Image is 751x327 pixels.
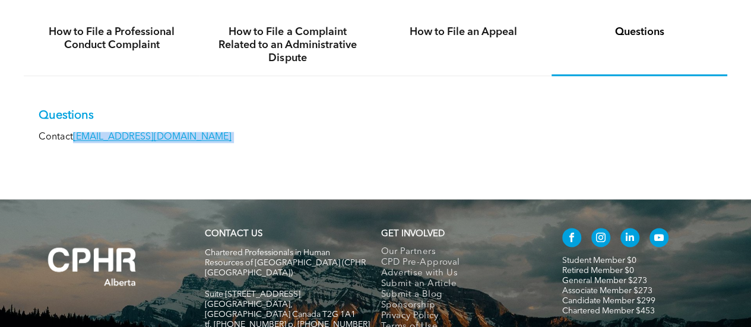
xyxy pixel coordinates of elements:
a: Privacy Policy [381,311,537,322]
a: Candidate Member $299 [562,297,655,305]
a: Sponsorship [381,300,537,311]
a: Advertise with Us [381,268,537,279]
a: facebook [562,228,581,250]
a: instagram [591,228,610,250]
img: A white background with a few lines on it [24,223,160,310]
a: youtube [649,228,668,250]
a: Associate Member $273 [562,287,652,295]
span: [GEOGRAPHIC_DATA], [GEOGRAPHIC_DATA] Canada T2G 1A1 [205,300,356,319]
p: Questions [39,109,712,123]
a: Submit a Blog [381,290,537,300]
a: CONTACT US [205,230,262,239]
a: Retired Member $0 [562,266,634,275]
a: CPD Pre-Approval [381,258,537,268]
h4: How to File a Complaint Related to an Administrative Dispute [210,26,365,65]
a: Chartered Member $453 [562,307,655,315]
a: Our Partners [381,247,537,258]
span: Chartered Professionals in Human Resources of [GEOGRAPHIC_DATA] (CPHR [GEOGRAPHIC_DATA]) [205,249,366,277]
h4: How to File an Appeal [386,26,541,39]
a: [EMAIL_ADDRESS][DOMAIN_NAME] [73,132,232,142]
h4: How to File a Professional Conduct Complaint [34,26,189,52]
span: GET INVOLVED [381,230,444,239]
a: Student Member $0 [562,256,636,265]
span: Suite [STREET_ADDRESS] [205,290,300,299]
a: linkedin [620,228,639,250]
a: General Member $273 [562,277,647,285]
h4: Questions [562,26,717,39]
a: Submit an Article [381,279,537,290]
p: Contact [39,132,712,143]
